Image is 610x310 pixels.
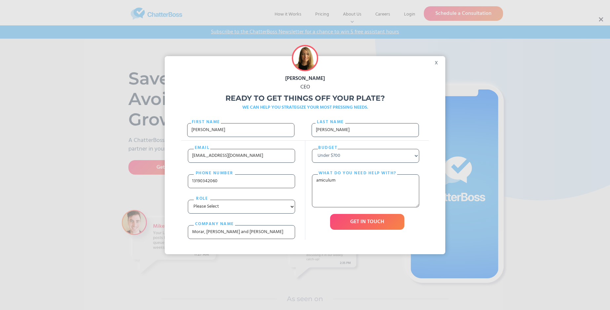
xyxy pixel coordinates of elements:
label: Last name [316,119,345,125]
label: First Name [191,119,221,125]
form: Freebie Popup Form 2021 [181,115,429,246]
input: e.g., ChatterBoss [188,225,295,239]
div: [PERSON_NAME] [165,74,445,83]
input: e.g., Smith [312,123,419,137]
label: Budget [318,145,338,151]
label: What do you need help with? [318,170,397,177]
strong: WE CAN HELP YOU STRATEGIZE YOUR MOST PRESSING NEEDS. [242,104,368,111]
label: cOMPANY NAME [194,221,235,227]
strong: Ready to get things off your plate? [225,94,385,103]
input: e.g your@email.com [188,149,295,163]
input: e.g., John [187,123,294,137]
div: x [430,56,445,66]
label: PHONE nUMBER [194,170,235,177]
div: CEO [165,83,445,91]
input: GET IN TOUCH [330,214,404,230]
label: Role [194,195,210,202]
input: e.g., (888) 888-8888 [188,174,295,188]
label: email [194,145,210,151]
